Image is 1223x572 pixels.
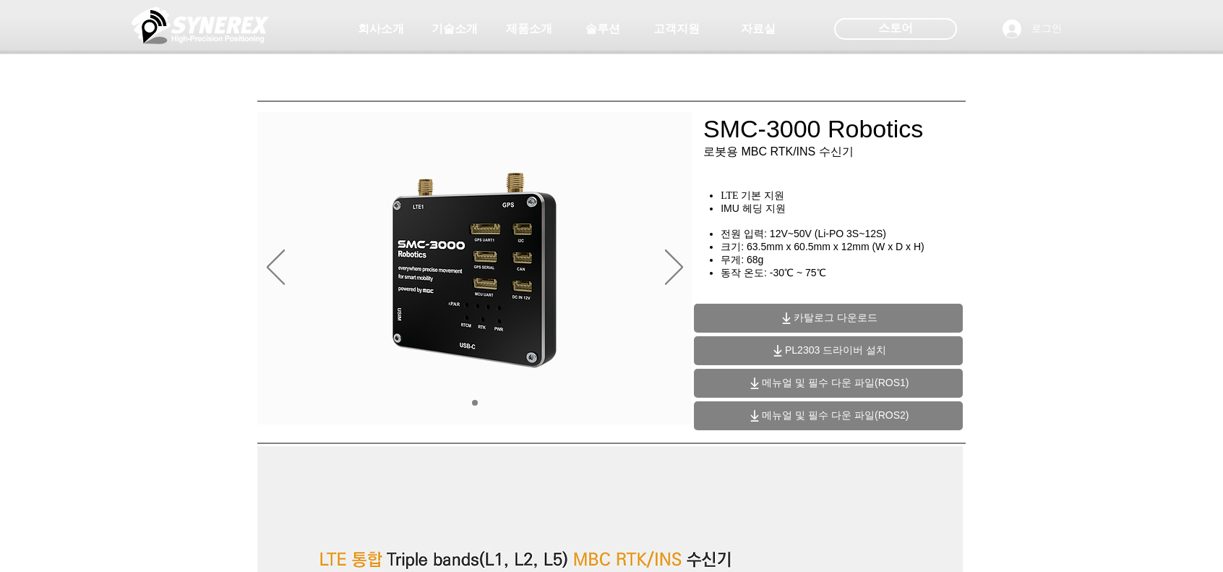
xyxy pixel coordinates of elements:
[834,18,957,40] div: 스토어
[364,152,585,384] img: KakaoTalk_20241224_155801212.png
[358,22,404,37] span: 회사소개
[694,401,963,430] a: 메뉴얼 및 필수 다운 파일(ROS2)
[132,4,269,47] img: 씨너렉스_White_simbol_대지 1.png
[762,409,909,422] span: 메뉴얼 및 필수 다운 파일(ROS2)
[785,344,886,357] span: PL2303 드라이버 설치
[653,22,700,37] span: 고객지원
[721,267,825,278] span: 동작 온도: -30℃ ~ 75℃
[878,20,913,36] span: 스토어
[694,369,963,398] a: 메뉴얼 및 필수 다운 파일(ROS1)
[694,304,963,333] a: 카탈로그 다운로드
[1026,22,1067,36] span: 로그인
[466,400,483,406] nav: 슬라이드
[762,377,909,390] span: 메뉴얼 및 필수 다운 파일(ROS1)
[640,14,713,43] a: 고객지원
[992,15,1072,43] button: 로그인
[741,22,776,37] span: 자료실
[722,14,794,43] a: 자료실
[567,14,639,43] a: 솔루션
[721,228,886,239] span: 전원 입력: 12V~50V (Li-PO 3S~12S)
[493,14,565,43] a: 제품소개
[419,14,491,43] a: 기술소개
[267,249,285,287] button: 이전
[432,22,478,37] span: 기술소개
[472,400,478,406] a: 01
[721,241,924,252] span: 크기: 63.5mm x 60.5mm x 12mm (W x D x H)
[345,14,417,43] a: 회사소개
[665,249,683,287] button: 다음
[257,112,692,424] div: 슬라이드쇼
[794,312,877,325] span: 카탈로그 다운로드
[694,336,963,365] a: PL2303 드라이버 설치
[506,22,552,37] span: 제품소개
[721,254,763,265] span: 무게: 68g
[585,22,620,37] span: 솔루션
